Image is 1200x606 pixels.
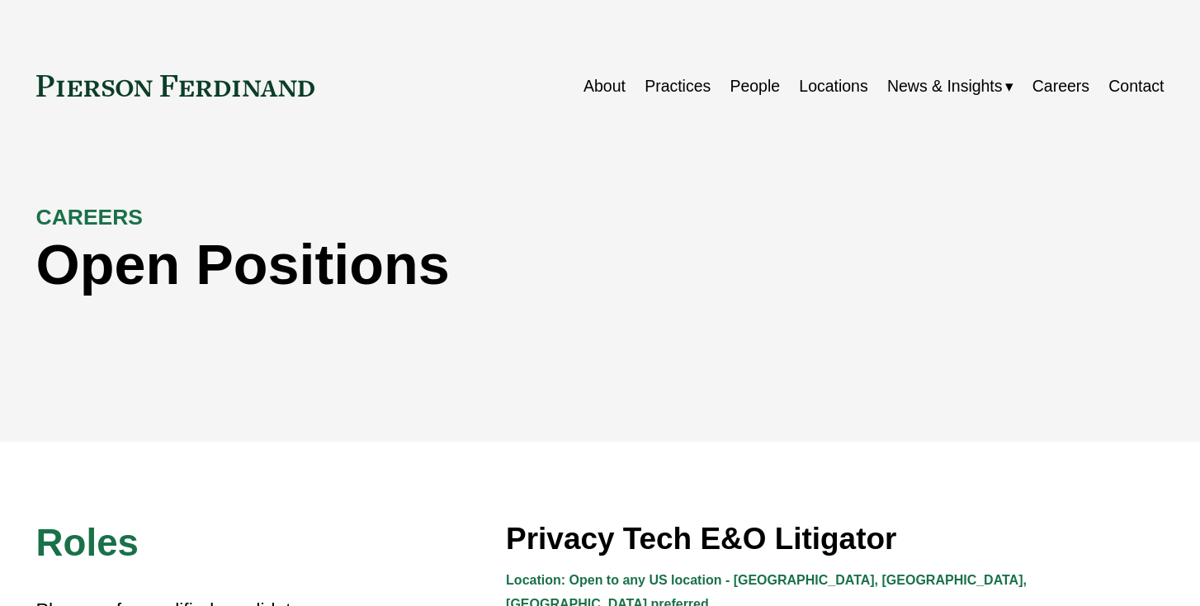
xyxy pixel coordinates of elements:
a: People [730,70,780,102]
span: News & Insights [887,72,1003,101]
a: Careers [1032,70,1089,102]
a: Locations [799,70,867,102]
a: Practices [645,70,711,102]
a: About [583,70,626,102]
h3: Privacy Tech E&O Litigator [506,520,1164,558]
a: folder dropdown [887,70,1013,102]
strong: CAREERS [36,205,143,230]
a: Contact [1108,70,1164,102]
h1: Open Positions [36,232,882,296]
span: Roles [36,522,139,564]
